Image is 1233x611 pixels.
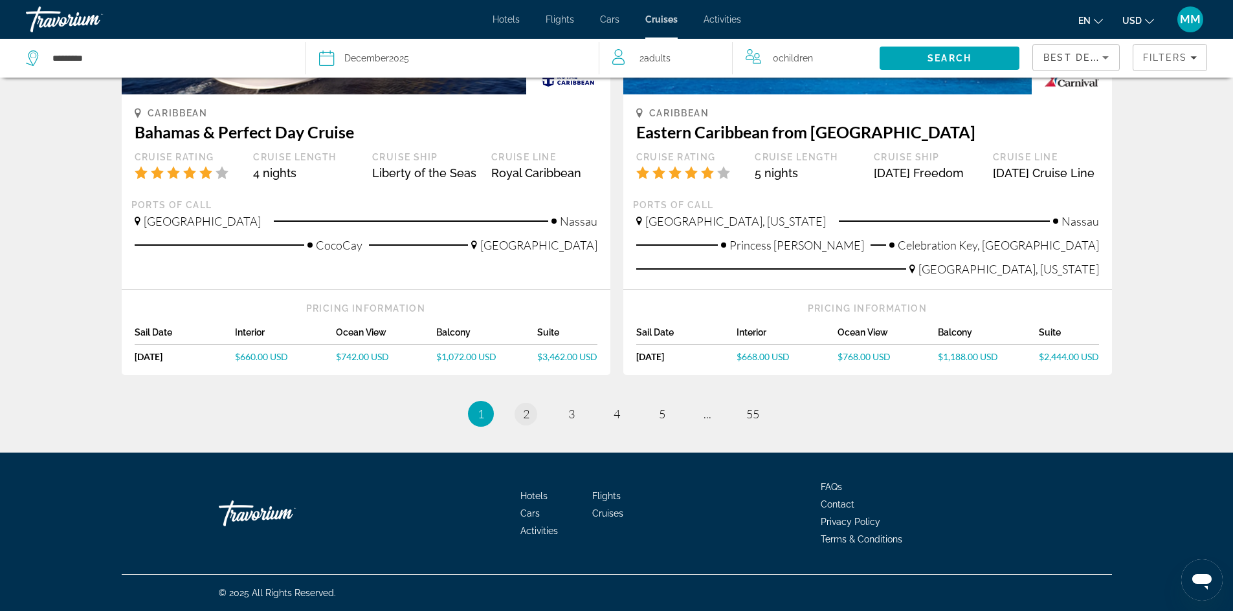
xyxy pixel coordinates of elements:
div: Liberty of the Seas [372,166,478,180]
span: $742.00 USD [336,351,389,362]
div: 2025 [344,49,409,67]
span: 3 [568,407,575,421]
span: 5 [659,407,665,421]
span: 2 [523,407,529,421]
div: Sail Date [135,327,236,345]
button: Travelers: 2 adults, 0 children [599,39,880,78]
img: Cruise company logo [526,65,610,94]
div: Balcony [938,327,1039,345]
div: Sail Date [636,327,737,345]
div: Cruise Length [253,151,359,163]
div: [DATE] Cruise Line [993,166,1099,180]
span: CocoCay [316,238,362,252]
div: 4 nights [253,166,359,180]
span: ... [704,407,711,421]
div: Cruise Rating [636,151,742,163]
a: Activities [704,14,741,25]
a: Cars [600,14,619,25]
a: Travorium [26,3,155,36]
div: Ports of call [633,199,1102,211]
a: $668.00 USD [737,351,838,362]
a: $2,444.00 USD [1039,351,1099,362]
button: Search [880,47,1019,70]
button: Select cruise date [319,39,586,78]
button: Filters [1133,44,1207,71]
a: Activities [520,526,558,536]
a: $3,462.00 USD [537,351,597,362]
a: $768.00 USD [838,351,939,362]
span: $1,072.00 USD [436,351,496,362]
a: Privacy Policy [821,517,880,527]
span: Celebration Key, [GEOGRAPHIC_DATA] [898,238,1099,252]
span: December [344,53,389,63]
div: [DATE] Freedom [874,166,980,180]
span: Terms & Conditions [821,534,902,544]
button: Change currency [1122,11,1154,30]
span: 2 [639,49,671,67]
span: en [1078,16,1091,26]
a: Cars [520,508,540,519]
span: [GEOGRAPHIC_DATA], [US_STATE] [918,262,1099,276]
span: Flights [546,14,574,25]
a: $742.00 USD [336,351,437,362]
span: $660.00 USD [235,351,288,362]
a: $1,188.00 USD [938,351,1039,362]
div: Pricing Information [135,303,597,314]
iframe: Botón para iniciar la ventana de mensajería [1181,559,1223,601]
span: $668.00 USD [737,351,790,362]
div: Interior [235,327,336,345]
span: MM [1180,13,1201,26]
div: Suite [537,327,597,345]
div: Suite [1039,327,1099,345]
span: [GEOGRAPHIC_DATA] [144,214,261,228]
span: Nassau [1061,214,1099,228]
span: Search [928,53,972,63]
img: Cruise company logo [1032,65,1111,94]
a: Go Home [219,494,348,533]
span: Caribbean [148,108,208,118]
span: Nassau [560,214,597,228]
a: Cruises [645,14,678,25]
span: Caribbean [649,108,709,118]
span: Children [779,53,813,63]
div: Royal Caribbean [491,166,597,180]
span: Cruises [592,508,623,519]
span: [GEOGRAPHIC_DATA] [480,238,597,252]
a: Flights [592,491,621,501]
span: Adults [644,53,671,63]
div: Ocean View [336,327,437,345]
input: Select cruise destination [51,48,286,68]
span: Princess [PERSON_NAME] [729,238,864,252]
span: © 2025 All Rights Reserved. [219,588,336,598]
span: Filters [1143,52,1187,63]
span: 0 [773,49,813,67]
mat-select: Sort by [1043,50,1109,65]
div: Ocean View [838,327,939,345]
div: 5 nights [755,166,861,180]
span: 55 [746,407,759,421]
span: [GEOGRAPHIC_DATA], [US_STATE] [645,214,826,228]
span: 4 [614,407,620,421]
div: Cruise Ship [874,151,980,163]
div: Ports of call [131,199,601,211]
span: USD [1122,16,1142,26]
a: Contact [821,499,854,509]
div: Cruise Line [993,151,1099,163]
div: Balcony [436,327,537,345]
div: Cruise Length [755,151,861,163]
a: Hotels [520,491,548,501]
button: Change language [1078,11,1103,30]
a: Hotels [493,14,520,25]
a: $660.00 USD [235,351,336,362]
span: 1 [478,407,484,421]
